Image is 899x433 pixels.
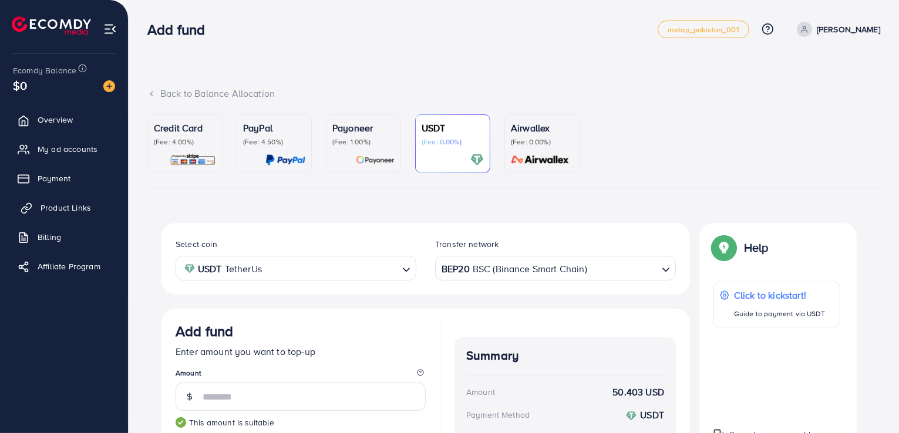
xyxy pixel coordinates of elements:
h3: Add fund [147,21,214,38]
img: logo [12,16,91,35]
h3: Add fund [176,323,233,340]
strong: BEP20 [442,261,470,278]
img: coin [184,263,195,274]
a: My ad accounts [9,137,119,161]
div: Search for option [435,256,676,280]
a: Overview [9,108,119,131]
a: Product Links [9,196,119,219]
img: image [103,80,115,92]
label: Select coin [176,238,217,250]
iframe: Chat [849,380,890,424]
div: Payment Method [466,409,530,421]
legend: Amount [176,368,426,383]
img: card [265,153,305,167]
p: Airwallex [511,121,573,135]
strong: 50.403 USD [612,385,664,399]
span: My ad accounts [38,143,97,155]
p: Enter amount you want to top-up [176,344,426,358]
span: Overview [38,114,73,126]
a: Affiliate Program [9,255,119,278]
p: (Fee: 0.00%) [511,137,573,147]
a: metap_pakistan_001 [658,21,749,38]
p: Click to kickstart! [734,288,825,302]
p: Help [744,241,769,255]
h4: Summary [466,349,664,363]
label: Transfer network [435,238,499,250]
span: Affiliate Program [38,261,100,272]
p: [PERSON_NAME] [817,22,880,36]
strong: USDT [640,408,664,421]
span: metap_pakistan_001 [668,26,739,33]
span: Product Links [41,202,91,214]
p: Credit Card [154,121,216,135]
strong: USDT [198,261,222,278]
input: Search for option [588,259,657,278]
img: card [507,153,573,167]
p: Payoneer [332,121,395,135]
img: Popup guide [713,237,735,258]
img: guide [176,417,186,428]
img: coin [626,411,637,421]
div: Amount [466,386,495,398]
span: TetherUs [225,261,262,278]
p: Guide to payment via USDT [734,307,825,321]
img: card [470,153,484,167]
div: Search for option [176,256,416,280]
p: (Fee: 1.00%) [332,137,395,147]
p: PayPal [243,121,305,135]
img: menu [103,22,117,36]
a: Billing [9,225,119,249]
a: Payment [9,167,119,190]
input: Search for option [265,259,398,278]
span: $0 [13,77,27,94]
p: USDT [422,121,484,135]
img: card [170,153,216,167]
p: (Fee: 4.50%) [243,137,305,147]
div: Back to Balance Allocation [147,87,880,100]
p: (Fee: 4.00%) [154,137,216,147]
span: BSC (Binance Smart Chain) [473,261,587,278]
a: [PERSON_NAME] [792,22,880,37]
p: (Fee: 0.00%) [422,137,484,147]
img: card [356,153,395,167]
small: This amount is suitable [176,417,426,428]
span: Ecomdy Balance [13,65,76,76]
span: Payment [38,172,70,184]
span: Billing [38,231,61,243]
